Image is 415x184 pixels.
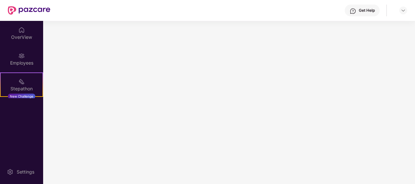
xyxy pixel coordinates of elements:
[18,78,25,85] img: svg+xml;base64,PHN2ZyB4bWxucz0iaHR0cDovL3d3dy53My5vcmcvMjAwMC9zdmciIHdpZHRoPSIyMSIgaGVpZ2h0PSIyMC...
[8,94,35,99] div: New Challenge
[18,53,25,59] img: svg+xml;base64,PHN2ZyBpZD0iRW1wbG95ZWVzIiB4bWxucz0iaHR0cDovL3d3dy53My5vcmcvMjAwMC9zdmciIHdpZHRoPS...
[18,27,25,33] img: svg+xml;base64,PHN2ZyBpZD0iSG9tZSIgeG1sbnM9Imh0dHA6Ly93d3cudzMub3JnLzIwMDAvc3ZnIiB3aWR0aD0iMjAiIG...
[15,169,36,175] div: Settings
[7,169,13,175] img: svg+xml;base64,PHN2ZyBpZD0iU2V0dGluZy0yMHgyMCIgeG1sbnM9Imh0dHA6Ly93d3cudzMub3JnLzIwMDAvc3ZnIiB3aW...
[359,8,375,13] div: Get Help
[1,85,42,92] div: Stepathon
[8,6,50,15] img: New Pazcare Logo
[350,8,356,14] img: svg+xml;base64,PHN2ZyBpZD0iSGVscC0zMngzMiIgeG1sbnM9Imh0dHA6Ly93d3cudzMub3JnLzIwMDAvc3ZnIiB3aWR0aD...
[401,8,406,13] img: svg+xml;base64,PHN2ZyBpZD0iRHJvcGRvd24tMzJ4MzIiIHhtbG5zPSJodHRwOi8vd3d3LnczLm9yZy8yMDAwL3N2ZyIgd2...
